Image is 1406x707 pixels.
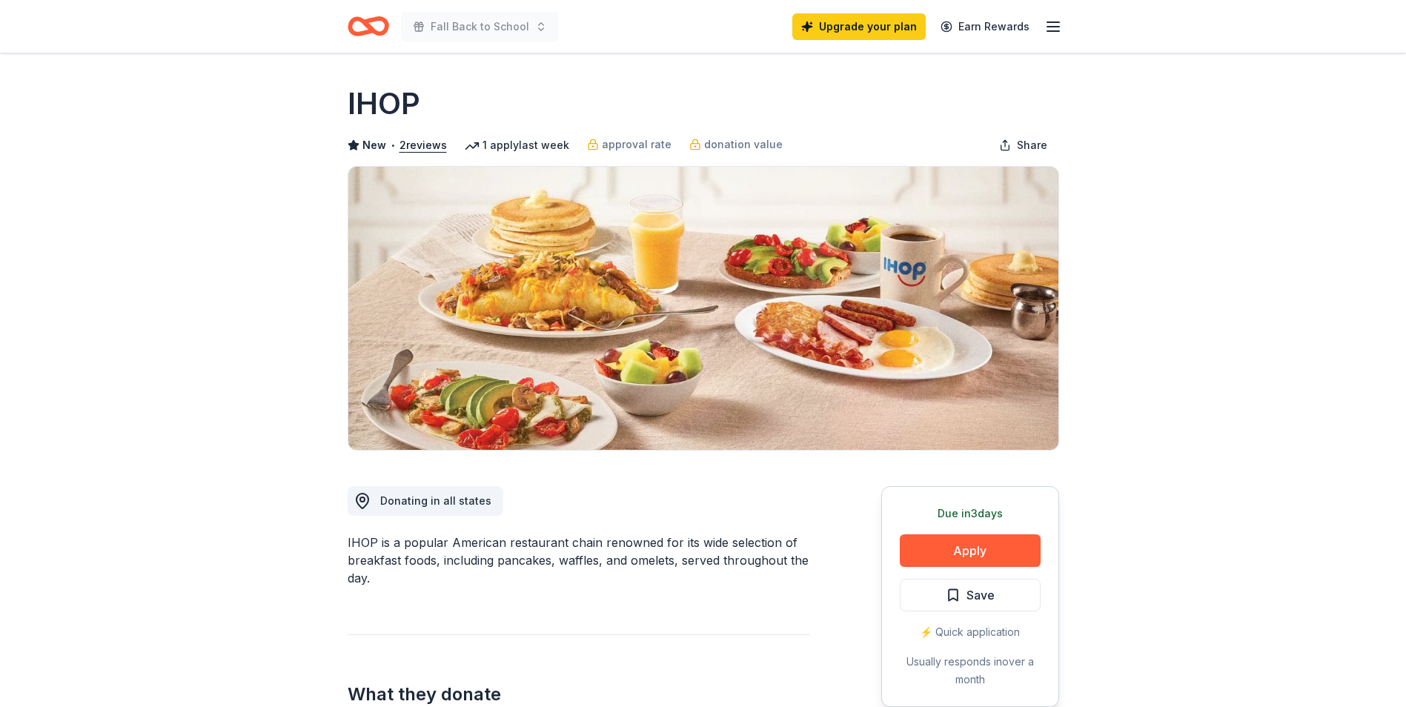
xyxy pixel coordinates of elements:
[431,18,529,36] span: Fall Back to School
[602,136,672,153] span: approval rate
[348,683,810,706] h2: What they donate
[792,13,926,40] a: Upgrade your plan
[587,136,672,153] a: approval rate
[362,136,386,154] span: New
[987,130,1059,160] button: Share
[900,653,1041,688] div: Usually responds in over a month
[900,534,1041,567] button: Apply
[465,136,569,154] div: 1 apply last week
[390,139,395,151] span: •
[900,623,1041,641] div: ⚡️ Quick application
[1017,136,1047,154] span: Share
[401,12,559,42] button: Fall Back to School
[348,83,420,125] h1: IHOP
[900,579,1041,611] button: Save
[399,136,447,154] button: 2reviews
[380,494,491,507] span: Donating in all states
[966,585,995,605] span: Save
[704,136,783,153] span: donation value
[932,13,1038,40] a: Earn Rewards
[348,534,810,587] div: IHOP is a popular American restaurant chain renowned for its wide selection of breakfast foods, i...
[348,9,389,44] a: Home
[900,505,1041,522] div: Due in 3 days
[348,167,1058,450] img: Image for IHOP
[689,136,783,153] a: donation value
